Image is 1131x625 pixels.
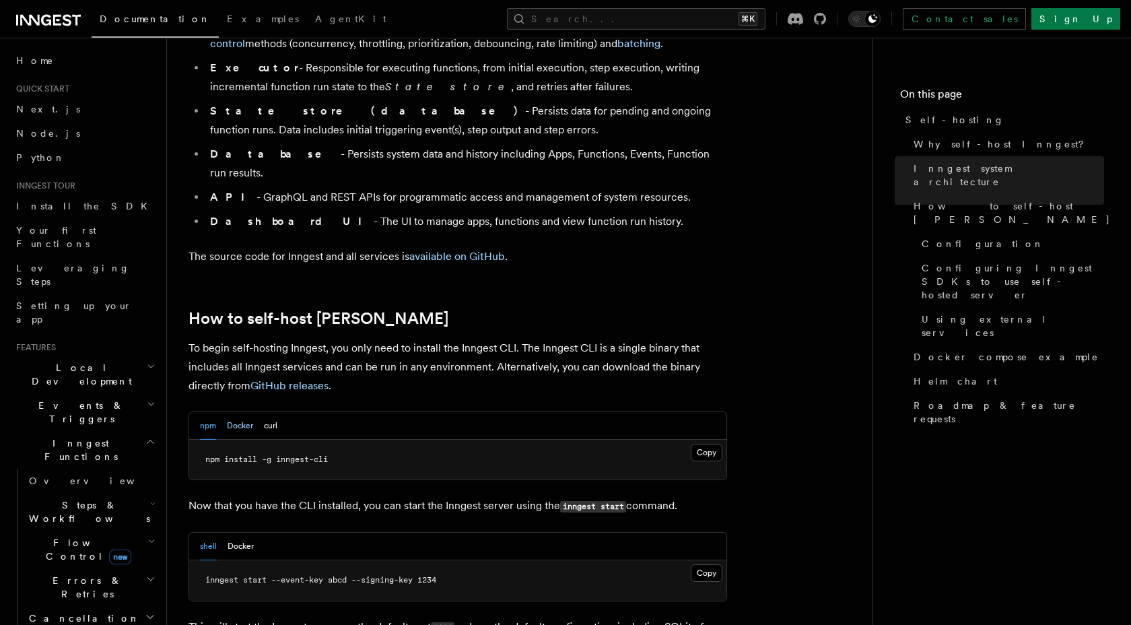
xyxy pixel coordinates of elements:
[264,412,277,440] button: curl
[11,393,158,431] button: Events & Triggers
[188,247,727,266] p: The source code for Inngest and all services is .
[385,80,511,93] em: State store
[24,493,158,531] button: Steps & Workflows
[11,97,158,121] a: Next.js
[11,145,158,170] a: Python
[206,188,727,207] li: - GraphQL and REST APIs for programmatic access and management of system resources.
[691,444,722,461] button: Copy
[908,156,1104,194] a: Inngest system architecture
[16,104,80,114] span: Next.js
[922,312,1104,339] span: Using external services
[206,59,727,96] li: - Responsible for executing functions, from initial execution, step execution, writing incrementa...
[210,215,374,228] strong: Dashboard UI
[905,113,1004,127] span: Self-hosting
[691,564,722,582] button: Copy
[11,180,75,191] span: Inngest tour
[916,232,1104,256] a: Configuration
[11,218,158,256] a: Your first Functions
[908,132,1104,156] a: Why self-host Inngest?
[914,199,1111,226] span: How to self-host [PERSON_NAME]
[914,350,1099,364] span: Docker compose example
[11,431,158,469] button: Inngest Functions
[210,18,662,50] a: flow control
[11,84,69,94] span: Quick start
[92,4,219,38] a: Documentation
[210,147,341,160] strong: Database
[16,128,80,139] span: Node.js
[908,369,1104,393] a: Helm chart
[210,191,256,203] strong: API
[908,194,1104,232] a: How to self-host [PERSON_NAME]
[11,361,147,388] span: Local Development
[903,8,1026,30] a: Contact sales
[11,436,145,463] span: Inngest Functions
[315,13,386,24] span: AgentKit
[206,102,727,139] li: - Persists data for pending and ongoing function runs. Data includes initial triggering event(s),...
[409,250,505,263] a: available on GitHub
[188,496,727,516] p: Now that you have the CLI installed, you can start the Inngest server using the command.
[16,152,65,163] span: Python
[206,145,727,183] li: - Persists system data and history including Apps, Functions, Events, Function run results.
[24,612,140,625] span: Cancellation
[227,412,253,440] button: Docker
[739,12,757,26] kbd: ⌘K
[16,54,54,67] span: Home
[200,533,217,560] button: shell
[11,194,158,218] a: Install the SDK
[205,455,328,464] span: npm install -g inngest-cli
[219,4,307,36] a: Examples
[914,399,1104,426] span: Roadmap & feature requests
[16,201,156,211] span: Install the SDK
[11,399,147,426] span: Events & Triggers
[24,531,158,568] button: Flow Controlnew
[1031,8,1120,30] a: Sign Up
[916,307,1104,345] a: Using external services
[900,86,1104,108] h4: On this page
[16,300,132,325] span: Setting up your app
[210,61,299,74] strong: Executor
[922,261,1104,302] span: Configuring Inngest SDKs to use self-hosted server
[560,501,626,513] code: inngest start
[24,469,158,493] a: Overview
[250,379,329,392] a: GitHub releases
[227,13,299,24] span: Examples
[228,533,254,560] button: Docker
[206,212,727,231] li: - The UI to manage apps, functions and view function run history.
[914,137,1093,151] span: Why self-host Inngest?
[507,8,765,30] button: Search...⌘K
[11,48,158,73] a: Home
[24,498,150,525] span: Steps & Workflows
[908,393,1104,431] a: Roadmap & feature requests
[11,256,158,294] a: Leveraging Steps
[109,550,131,564] span: new
[922,237,1044,251] span: Configuration
[100,13,211,24] span: Documentation
[11,121,158,145] a: Node.js
[200,412,216,440] button: npm
[11,342,56,353] span: Features
[11,356,158,393] button: Local Development
[848,11,881,27] button: Toggle dark mode
[307,4,395,36] a: AgentKit
[908,345,1104,369] a: Docker compose example
[24,568,158,606] button: Errors & Retries
[188,339,727,395] p: To begin self-hosting Inngest, you only need to install the Inngest CLI. The Inngest CLI is a sin...
[16,263,130,287] span: Leveraging Steps
[210,104,525,117] strong: State store (database)
[16,225,96,249] span: Your first Functions
[205,575,436,585] span: inngest start --event-key abcd --signing-key 1234
[29,475,168,486] span: Overview
[914,162,1104,189] span: Inngest system architecture
[900,108,1104,132] a: Self-hosting
[617,37,660,50] a: batching
[916,256,1104,307] a: Configuring Inngest SDKs to use self-hosted server
[188,309,448,328] a: How to self-host [PERSON_NAME]
[914,374,997,388] span: Helm chart
[24,574,146,601] span: Errors & Retries
[11,294,158,331] a: Setting up your app
[24,536,148,563] span: Flow Control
